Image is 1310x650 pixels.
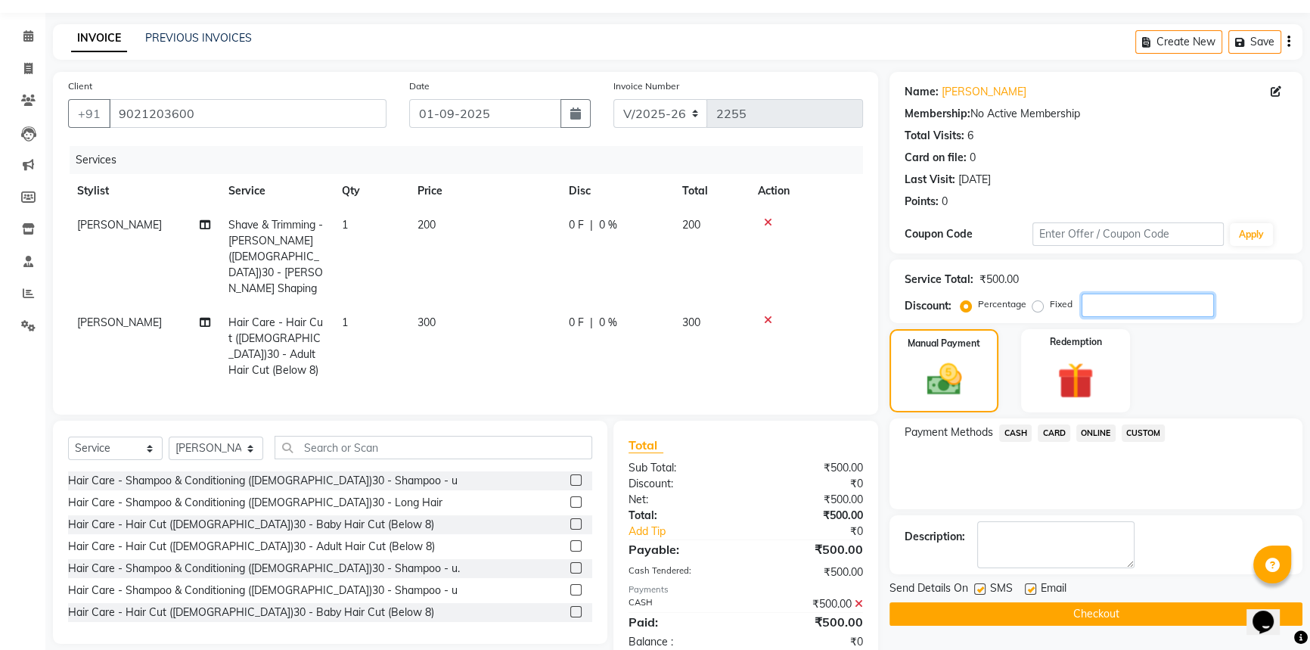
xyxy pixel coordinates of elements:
[746,596,874,612] div: ₹500.00
[68,174,219,208] th: Stylist
[617,492,746,508] div: Net:
[68,79,92,93] label: Client
[970,150,976,166] div: 0
[145,31,252,45] a: PREVIOUS INVOICES
[418,218,436,232] span: 200
[77,316,162,329] span: [PERSON_NAME]
[1228,30,1281,54] button: Save
[68,495,442,511] div: Hair Care - Shampoo & Conditioning ([DEMOGRAPHIC_DATA])30 - Long Hair
[613,79,679,93] label: Invoice Number
[958,172,991,188] div: [DATE]
[908,337,980,350] label: Manual Payment
[1038,425,1070,442] span: CARD
[408,174,560,208] th: Price
[916,359,973,400] img: _cash.svg
[228,218,323,295] span: Shave & Trimming - [PERSON_NAME] ([DEMOGRAPHIC_DATA])30 - [PERSON_NAME] Shaping
[905,272,973,288] div: Service Total:
[617,634,746,650] div: Balance :
[228,316,323,377] span: Hair Care - Hair Cut ([DEMOGRAPHIC_DATA])30 - Adult Hair Cut (Below 8)
[617,540,746,558] div: Payable:
[599,315,617,331] span: 0 %
[560,174,673,208] th: Disc
[746,460,874,476] div: ₹500.00
[617,508,746,524] div: Total:
[617,596,746,612] div: CASH
[673,174,749,208] th: Total
[746,613,874,631] div: ₹500.00
[617,476,746,492] div: Discount:
[219,174,333,208] th: Service
[569,217,584,233] span: 0 F
[275,436,592,459] input: Search or Scan
[409,79,430,93] label: Date
[1041,580,1066,599] span: Email
[978,297,1026,311] label: Percentage
[68,473,458,489] div: Hair Care - Shampoo & Conditioning ([DEMOGRAPHIC_DATA])30 - Shampoo - u
[1230,223,1273,246] button: Apply
[942,84,1026,100] a: [PERSON_NAME]
[905,425,993,440] span: Payment Methods
[68,539,435,555] div: Hair Care - Hair Cut ([DEMOGRAPHIC_DATA])30 - Adult Hair Cut (Below 8)
[1122,425,1166,442] span: CUSTOM
[1046,358,1105,403] img: _gift.svg
[70,146,874,174] div: Services
[905,172,955,188] div: Last Visit:
[905,106,970,122] div: Membership:
[746,564,874,580] div: ₹500.00
[746,476,874,492] div: ₹0
[905,529,965,545] div: Description:
[979,272,1019,288] div: ₹500.00
[1246,589,1295,635] iframe: chat widget
[68,583,458,599] div: Hair Care - Shampoo & Conditioning ([DEMOGRAPHIC_DATA])30 - Shampoo - u
[333,174,408,208] th: Qty
[109,99,386,128] input: Search by Name/Mobile/Email/Code
[68,605,434,620] div: Hair Care - Hair Cut ([DEMOGRAPHIC_DATA])30 - Baby Hair Cut (Below 8)
[629,583,864,596] div: Payments
[599,217,617,233] span: 0 %
[889,602,1302,626] button: Checkout
[1050,335,1102,349] label: Redemption
[1076,425,1116,442] span: ONLINE
[617,460,746,476] div: Sub Total:
[942,194,948,210] div: 0
[629,437,663,453] span: Total
[990,580,1013,599] span: SMS
[68,99,110,128] button: +91
[999,425,1032,442] span: CASH
[1050,297,1073,311] label: Fixed
[905,226,1032,242] div: Coupon Code
[905,84,939,100] div: Name:
[749,174,863,208] th: Action
[590,217,593,233] span: |
[905,150,967,166] div: Card on file:
[905,298,951,314] div: Discount:
[746,540,874,558] div: ₹500.00
[71,25,127,52] a: INVOICE
[569,315,584,331] span: 0 F
[746,492,874,508] div: ₹500.00
[617,524,768,540] a: Add Tip
[342,218,348,232] span: 1
[682,316,700,329] span: 300
[767,524,874,540] div: ₹0
[746,508,874,524] div: ₹500.00
[746,634,874,650] div: ₹0
[77,218,162,232] span: [PERSON_NAME]
[905,106,1287,122] div: No Active Membership
[590,315,593,331] span: |
[1135,30,1222,54] button: Create New
[905,194,939,210] div: Points:
[682,218,700,232] span: 200
[617,564,746,580] div: Cash Tendered:
[1032,222,1224,246] input: Enter Offer / Coupon Code
[418,316,436,329] span: 300
[967,128,973,144] div: 6
[68,517,434,533] div: Hair Care - Hair Cut ([DEMOGRAPHIC_DATA])30 - Baby Hair Cut (Below 8)
[342,316,348,329] span: 1
[905,128,964,144] div: Total Visits:
[617,613,746,631] div: Paid:
[68,561,460,577] div: Hair Care - Shampoo & Conditioning ([DEMOGRAPHIC_DATA])30 - Shampoo - u.
[889,580,968,599] span: Send Details On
